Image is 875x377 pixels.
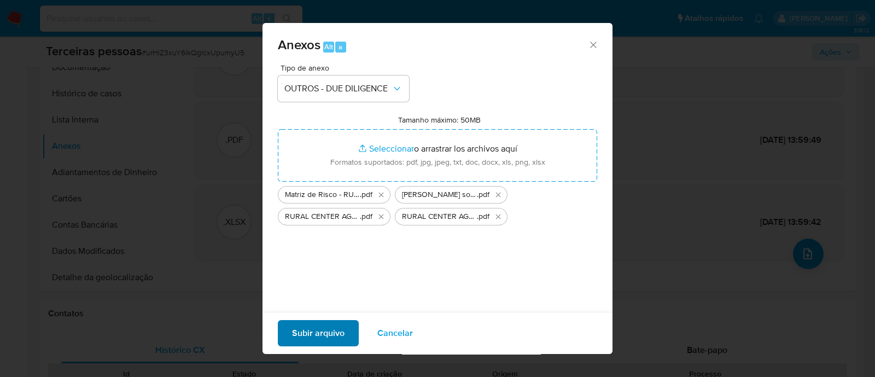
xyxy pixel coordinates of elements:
[375,210,388,223] button: Eliminar RURAL CENTER AGROPECUARIA LTDA softon.pdf
[402,211,477,222] span: RURAL CENTER AGROPECUARIA LTDA cnpj
[402,189,477,200] span: [PERSON_NAME] softon
[278,76,409,102] button: OUTROS - DUE DILIGENCE
[492,188,505,201] button: Eliminar MARCELO AUGUSTO DA SILVA MACHADO softon.pdf
[278,320,359,346] button: Subir arquivo
[285,189,360,200] span: Matriz de Risco - RURAL CENTER AGROPECUARIA LTDA
[339,42,342,52] span: a
[377,321,413,345] span: Cancelar
[363,320,427,346] button: Cancelar
[281,64,412,72] span: Tipo de anexo
[477,189,489,200] span: .pdf
[292,321,345,345] span: Subir arquivo
[360,211,372,222] span: .pdf
[360,189,372,200] span: .pdf
[398,115,481,125] label: Tamanho máximo: 50MB
[324,42,333,52] span: Alt
[375,188,388,201] button: Eliminar Matriz de Risco - RURAL CENTER AGROPECUARIA LTDA.pdf
[285,211,360,222] span: RURAL CENTER AGROPECUARIA LTDA softon
[588,39,598,49] button: Cerrar
[278,35,320,54] span: Anexos
[284,83,392,94] span: OUTROS - DUE DILIGENCE
[492,210,505,223] button: Eliminar RURAL CENTER AGROPECUARIA LTDA cnpj.pdf
[477,211,489,222] span: .pdf
[278,182,597,225] ul: Archivos seleccionados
